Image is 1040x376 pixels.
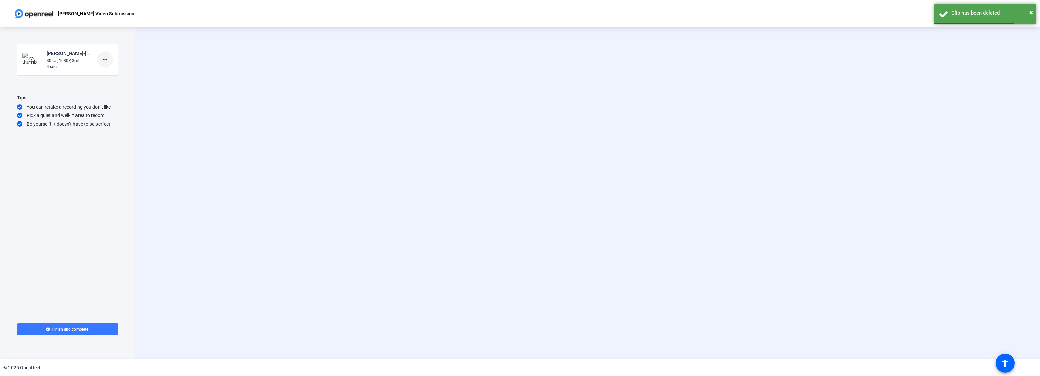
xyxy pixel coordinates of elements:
[17,120,118,127] div: Be yourself! It doesn’t have to be perfect
[101,56,109,64] mat-icon: more_horiz
[47,58,92,64] div: 30fps, 1080P, 3mb
[951,9,1031,17] div: Clip has been deleted
[17,323,118,335] button: Finish and complete
[17,112,118,119] div: Pick a quiet and well-lit area to record
[52,327,88,332] span: Finish and complete
[47,49,92,58] div: [PERSON_NAME]-[DATE] FIND Live Associates Video -[PERSON_NAME] Video Submission-1759836662257-webcam
[14,7,55,20] img: OpenReel logo
[58,9,134,18] p: [PERSON_NAME] Video Submission
[1001,359,1009,367] mat-icon: accessibility
[1029,7,1033,17] button: Close
[3,364,40,371] div: © 2025 OpenReel
[1029,8,1033,16] span: ×
[22,53,42,66] img: thumb-nail
[47,64,92,70] div: 4 secs
[17,104,118,110] div: You can retake a recording you don’t like
[17,94,118,102] div: Tips:
[28,56,36,63] mat-icon: play_circle_outline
